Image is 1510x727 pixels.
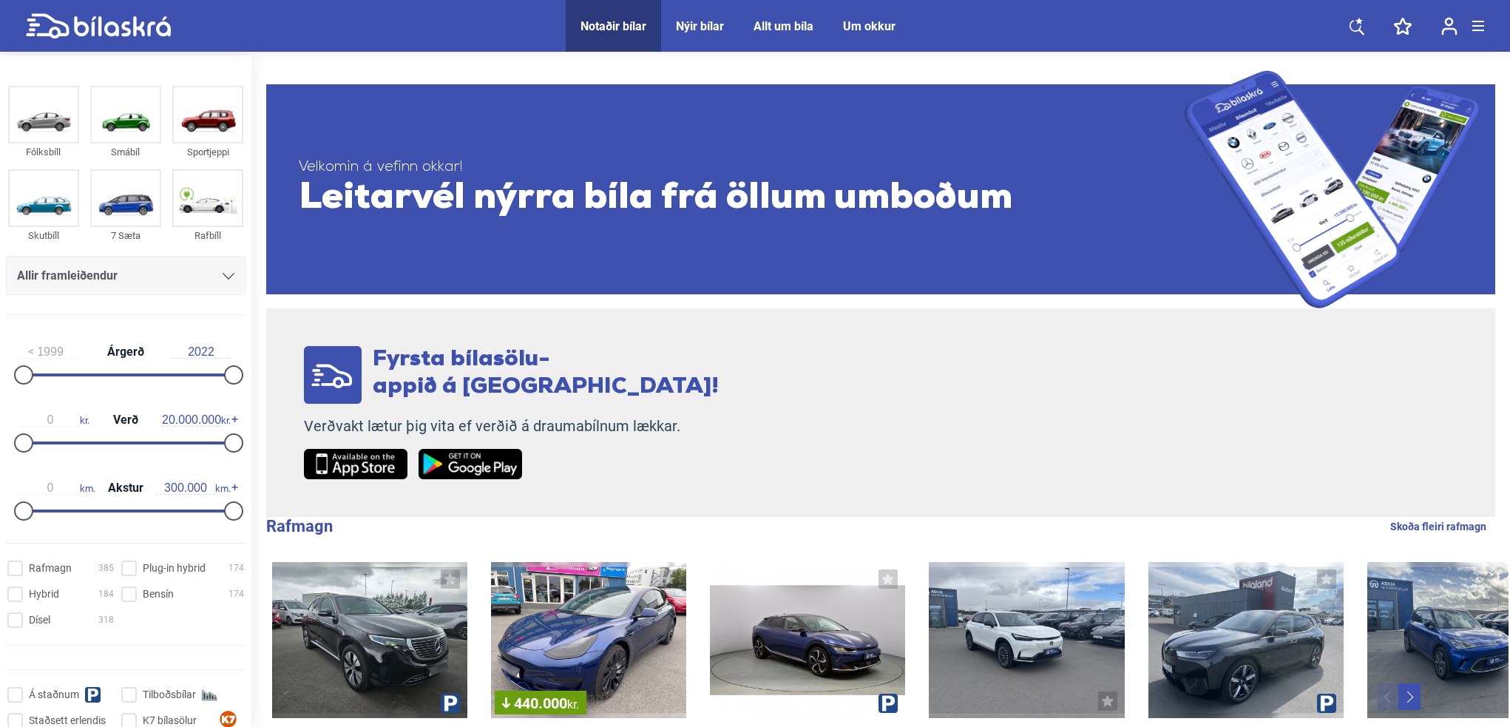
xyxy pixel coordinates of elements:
div: Rafbíll [172,227,243,244]
span: Plug-in hybrid [143,561,206,576]
span: km. [21,481,95,495]
span: Hybrid [29,586,59,602]
div: Smábíl [90,143,161,160]
span: Tilboðsbílar [143,687,196,703]
div: 7 Sæta [90,227,161,244]
a: Skoða fleiri rafmagn [1390,517,1486,536]
span: kr. [567,697,579,711]
span: km. [156,481,231,495]
span: Verð [109,414,142,426]
span: Bensín [143,586,174,602]
span: 318 [98,612,114,628]
span: Á staðnum [29,687,79,703]
img: user-login.svg [1441,17,1457,35]
a: Velkomin á vefinn okkar!Leitarvél nýrra bíla frá öllum umboðum [266,70,1495,308]
a: Notaðir bílar [580,19,646,33]
span: Leitarvél nýrra bíla frá öllum umboðum [299,177,1185,221]
div: Fólksbíll [8,143,79,160]
a: Um okkur [843,19,895,33]
div: Skutbíll [8,227,79,244]
b: Rafmagn [266,517,333,535]
span: 184 [98,586,114,602]
span: Fyrsta bílasölu- appið á [GEOGRAPHIC_DATA]! [373,348,719,399]
button: Previous [1378,683,1400,710]
span: 440.000 [502,696,579,711]
span: Akstur [104,482,147,494]
div: Sportjeppi [172,143,243,160]
span: Dísel [29,612,50,628]
span: Allir framleiðendur [17,266,118,286]
span: kr. [162,413,231,427]
span: kr. [21,413,89,427]
span: 174 [228,586,244,602]
span: Árgerð [104,346,148,358]
span: Rafmagn [29,561,72,576]
span: Velkomin á vefinn okkar! [299,158,1185,177]
p: Verðvakt lætur þig vita ef verðið á draumabílnum lækkar. [304,417,719,436]
span: 385 [98,561,114,576]
button: Next [1398,683,1421,710]
a: Allt um bíla [754,19,813,33]
a: Nýir bílar [676,19,724,33]
span: 174 [228,561,244,576]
